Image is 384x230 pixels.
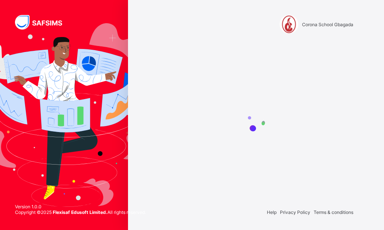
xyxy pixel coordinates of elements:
[267,209,277,215] span: Help
[53,209,107,215] strong: Flexisaf Edusoft Limited.
[280,209,310,215] span: Privacy Policy
[15,204,146,209] span: Version 1.0.0
[280,15,298,34] img: Corona School Gbagada
[15,15,71,30] img: SAFSIMS Logo
[314,209,353,215] span: Terms & conditions
[302,22,353,27] span: Corona School Gbagada
[15,209,146,215] span: Copyright © 2025 All rights reserved.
